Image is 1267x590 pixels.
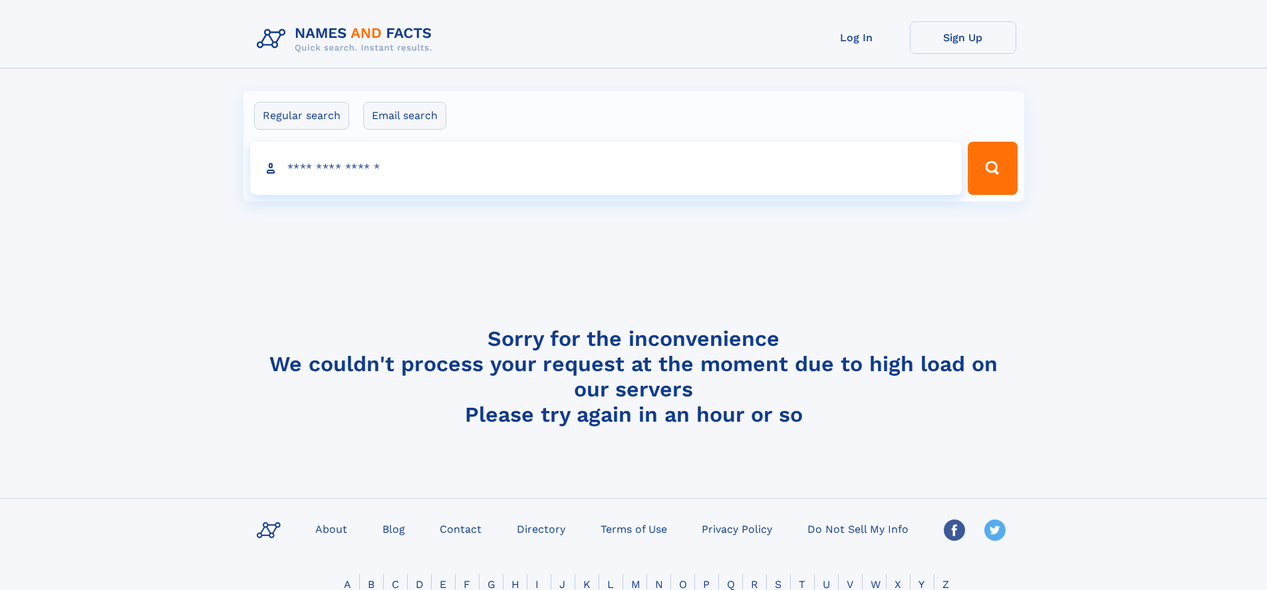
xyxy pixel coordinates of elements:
label: Email search [363,102,446,130]
a: Log In [803,21,910,54]
img: Twitter [984,519,1006,541]
img: Facebook [944,519,965,541]
a: Sign Up [910,21,1016,54]
input: search input [250,142,962,195]
h4: Sorry for the inconvenience We couldn't process your request at the moment due to high load on ou... [251,326,1016,427]
a: Terms of Use [595,519,672,538]
a: Blog [377,519,410,538]
a: About [310,519,352,538]
button: Search Button [968,142,1017,195]
a: Do Not Sell My Info [802,519,914,538]
label: Regular search [254,102,349,130]
a: Contact [434,519,487,538]
a: Directory [511,519,571,538]
a: Privacy Policy [696,519,777,538]
img: Logo Names and Facts [251,21,443,57]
